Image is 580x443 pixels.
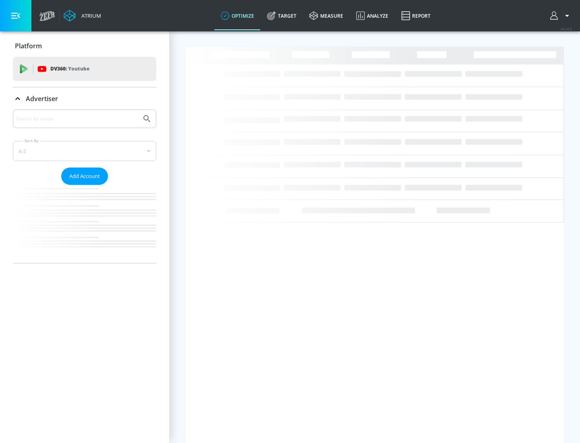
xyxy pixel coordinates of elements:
[23,138,40,143] label: Sort By
[261,1,303,30] a: Target
[214,1,261,30] a: optimize
[13,87,156,110] div: Advertiser
[13,110,156,263] div: Advertiser
[61,168,108,185] button: Add Account
[78,12,101,19] div: Atrium
[13,185,156,263] nav: list of Advertiser
[16,114,138,124] input: Search by name
[26,94,58,103] p: Advertiser
[303,1,350,30] a: measure
[350,1,395,30] a: Analyze
[13,57,156,81] div: DV360: Youtube
[64,10,101,22] a: Atrium
[13,35,156,57] div: Platform
[50,64,89,73] p: DV360:
[68,64,89,73] p: Youtube
[69,172,100,181] span: Add Account
[15,41,42,50] p: Platform
[395,1,437,30] a: Report
[561,27,572,31] span: v 4.33.5
[13,141,156,161] div: A-Z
